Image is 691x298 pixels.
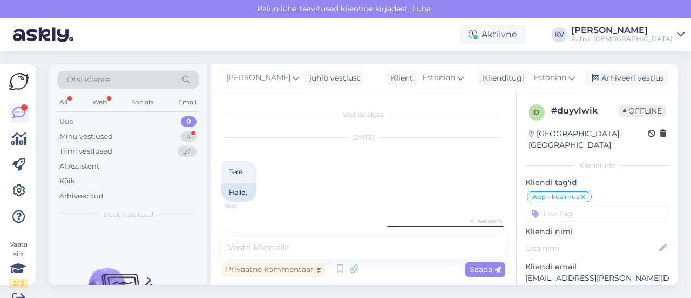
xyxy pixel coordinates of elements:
div: juhib vestlust [305,72,360,84]
div: Web [90,95,109,109]
span: Tere, [229,168,244,176]
div: Tiimi vestlused [59,146,112,157]
span: Estonian [533,72,566,84]
span: Saada [470,264,501,274]
div: Kõik [59,176,75,187]
div: Arhiveeritud [59,191,104,202]
div: Privaatne kommentaar [221,262,327,277]
div: All [57,95,70,109]
span: Offline [619,105,666,117]
p: Kliendi nimi [525,226,669,237]
input: Lisa tag [525,206,669,222]
div: 37 [178,146,197,157]
span: Luba [409,4,434,14]
div: Rahva [DEMOGRAPHIC_DATA] [571,35,673,43]
div: 2 / 3 [9,279,28,288]
div: [PERSON_NAME] [571,26,673,35]
span: Äpp - küsimus [532,194,579,200]
div: [GEOGRAPHIC_DATA], [GEOGRAPHIC_DATA] [529,128,648,151]
div: # duyvlwik [551,104,619,117]
img: Askly Logo [9,73,29,90]
div: AI Assistent [59,161,99,172]
span: d [534,108,539,116]
p: Kliendi email [525,261,669,273]
div: Vaata siia [9,240,28,288]
div: Klienditugi [478,72,524,84]
div: [DATE] [221,133,505,142]
p: [EMAIL_ADDRESS][PERSON_NAME][DOMAIN_NAME] [525,273,669,284]
div: Socials [129,95,155,109]
input: Lisa nimi [526,242,657,254]
div: 0 [181,116,197,127]
span: Uued vestlused [103,210,153,220]
div: Minu vestlused [59,131,113,142]
div: Kliendi info [525,161,669,170]
a: [PERSON_NAME]Rahva [DEMOGRAPHIC_DATA] [571,26,685,43]
div: Hello, [221,183,256,202]
span: 16:41 [225,202,265,210]
div: Klient [387,72,413,84]
p: Kliendi tag'id [525,177,669,188]
div: 4 [181,131,197,142]
div: KV [552,27,567,42]
div: Email [176,95,199,109]
span: Estonian [422,72,455,84]
div: Uus [59,116,73,127]
div: Arhiveeri vestlus [585,71,668,85]
span: [PERSON_NAME] [226,72,290,84]
span: Otsi kliente [67,74,110,85]
span: AI Assistent [462,217,502,225]
div: Aktiivne [460,25,526,44]
div: Vestlus algas [221,110,505,120]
